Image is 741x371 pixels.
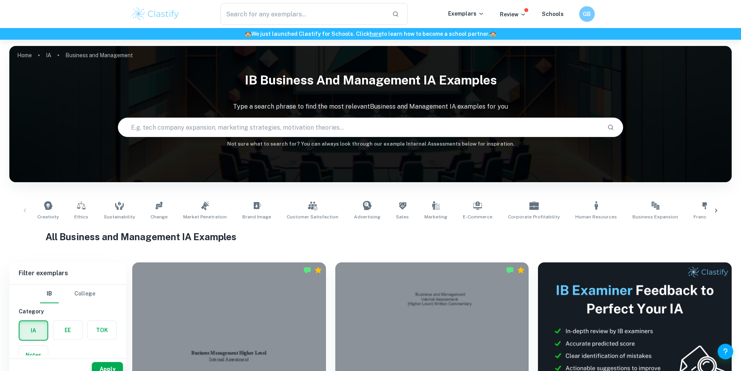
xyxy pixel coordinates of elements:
[183,213,227,220] span: Market Penetration
[40,285,95,303] div: Filter type choice
[74,213,88,220] span: Ethics
[718,344,733,359] button: Help and Feedback
[287,213,338,220] span: Customer Satisfaction
[424,213,447,220] span: Marketing
[542,11,564,17] a: Schools
[575,213,617,220] span: Human Resources
[448,9,484,18] p: Exemplars
[604,121,617,134] button: Search
[508,213,560,220] span: Corporate Profitability
[53,321,82,339] button: EE
[242,213,271,220] span: Brand Image
[245,31,251,37] span: 🏫
[74,285,95,303] button: College
[9,102,732,111] p: Type a search phrase to find the most relevant Business and Management IA examples for you
[104,213,135,220] span: Sustainability
[9,140,732,148] h6: Not sure what to search for? You can always look through our example Internal Assessments below f...
[17,50,32,61] a: Home
[65,51,133,60] p: Business and Management
[40,285,59,303] button: IB
[9,262,126,284] h6: Filter exemplars
[314,266,322,274] div: Premium
[490,31,496,37] span: 🏫
[579,6,595,22] button: GB
[506,266,514,274] img: Marked
[582,10,591,18] h6: GB
[517,266,525,274] div: Premium
[632,213,678,220] span: Business Expansion
[303,266,311,274] img: Marked
[19,307,117,316] h6: Category
[694,213,720,220] span: Franchising
[354,213,380,220] span: Advertising
[151,213,168,220] span: Change
[19,346,48,364] button: Notes
[37,213,59,220] span: Creativity
[370,31,382,37] a: here
[46,50,51,61] a: IA
[500,10,526,19] p: Review
[9,68,732,93] h1: IB Business and Management IA examples
[221,3,386,25] input: Search for any exemplars...
[118,116,601,138] input: E.g. tech company expansion, marketing strategies, motivation theories...
[463,213,492,220] span: E-commerce
[396,213,409,220] span: Sales
[19,321,47,340] button: IA
[2,30,739,38] h6: We just launched Clastify for Schools. Click to learn how to become a school partner.
[131,6,180,22] img: Clastify logo
[88,321,116,339] button: TOK
[46,230,695,244] h1: All Business and Management IA Examples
